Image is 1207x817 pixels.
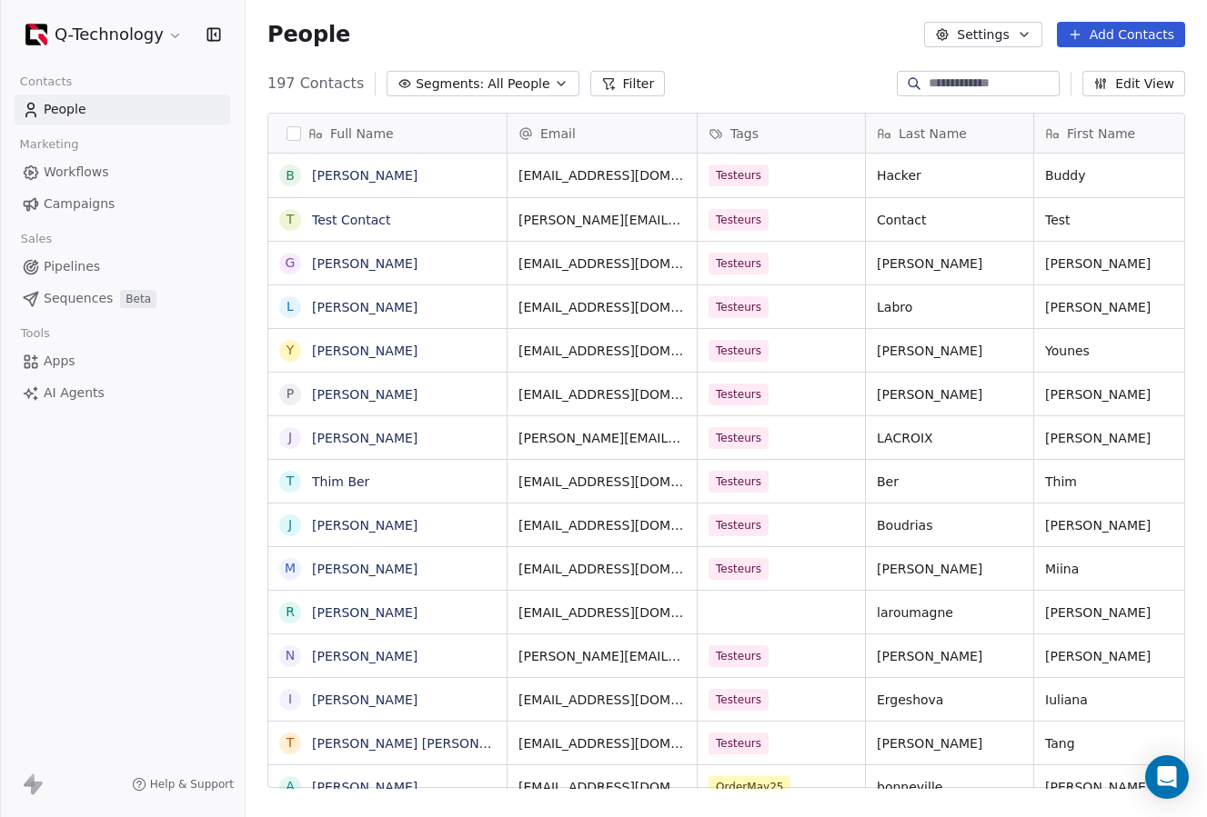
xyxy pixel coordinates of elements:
[330,125,394,143] span: Full Name
[312,168,417,183] a: [PERSON_NAME]
[1082,71,1185,96] button: Edit View
[518,734,686,752] span: [EMAIL_ADDRESS][DOMAIN_NAME]
[1067,125,1135,143] span: First Name
[44,289,113,308] span: Sequences
[518,342,686,360] span: [EMAIL_ADDRESS][DOMAIN_NAME]
[288,515,292,534] div: J
[877,560,1022,578] span: [PERSON_NAME]
[1057,22,1185,47] button: Add Contacts
[312,649,417,663] a: [PERSON_NAME]
[518,298,686,316] span: [EMAIL_ADDRESS][DOMAIN_NAME]
[15,284,230,314] a: SequencesBeta
[518,429,686,447] span: [PERSON_NAME][EMAIL_ADDRESS][DOMAIN_NAME]
[924,22,1041,47] button: Settings
[1045,473,1191,491] span: Thim
[267,73,364,95] span: 197 Contacts
[268,114,507,153] div: Full Name
[312,474,369,489] a: Thim Ber
[286,777,295,796] div: a
[518,603,686,622] span: [EMAIL_ADDRESS][DOMAIN_NAME]
[1045,647,1191,665] span: [PERSON_NAME]
[1045,734,1191,752] span: Tang
[1045,298,1191,316] span: [PERSON_NAME]
[877,254,1022,273] span: [PERSON_NAME]
[15,346,230,376] a: Apps
[730,125,759,143] span: Tags
[12,68,80,95] span: Contacts
[120,290,156,308] span: Beta
[312,605,417,620] a: [PERSON_NAME]
[1034,114,1202,153] div: First Name
[287,341,295,360] div: Y
[508,114,697,153] div: Email
[488,75,549,94] span: All People
[288,690,292,709] div: I
[44,384,105,403] span: AI Agents
[1045,211,1191,229] span: Test
[518,211,686,229] span: [PERSON_NAME][EMAIL_ADDRESS][DOMAIN_NAME]
[267,21,350,48] span: People
[55,23,164,46] span: Q-Technology
[22,19,186,50] button: Q-Technology
[877,385,1022,404] span: [PERSON_NAME]
[1045,778,1191,796] span: [PERSON_NAME]
[877,211,1022,229] span: Contact
[518,778,686,796] span: [EMAIL_ADDRESS][DOMAIN_NAME]
[540,125,576,143] span: Email
[44,163,109,182] span: Workflows
[709,384,769,405] span: Testeurs
[312,431,417,445] a: [PERSON_NAME]
[877,647,1022,665] span: [PERSON_NAME]
[13,225,60,253] span: Sales
[1145,755,1189,799] div: Open Intercom Messenger
[877,342,1022,360] span: [PERSON_NAME]
[287,733,295,752] div: T
[518,647,686,665] span: [PERSON_NAME][EMAIL_ADDRESS][DOMAIN_NAME]
[709,427,769,449] span: Testeurs
[15,189,230,219] a: Campaigns
[899,125,967,143] span: Last Name
[12,131,86,158] span: Marketing
[709,732,769,754] span: Testeurs
[286,603,295,622] div: R
[877,166,1022,184] span: Hacker
[312,344,417,358] a: [PERSON_NAME]
[416,75,484,94] span: Segments:
[312,518,417,533] a: [PERSON_NAME]
[877,691,1022,709] span: Ergeshova
[44,100,86,119] span: People
[709,776,790,798] span: OrderMay25
[877,778,1022,796] span: bonneville
[1045,254,1191,273] span: [PERSON_NAME]
[518,691,686,709] span: [EMAIL_ADDRESS][DOMAIN_NAME]
[312,736,528,751] a: [PERSON_NAME] [PERSON_NAME]
[286,646,295,665] div: N
[709,471,769,493] span: Testeurs
[287,472,295,491] div: T
[1045,342,1191,360] span: Younes
[709,689,769,711] span: Testeurs
[518,560,686,578] span: [EMAIL_ADDRESS][DOMAIN_NAME]
[287,297,294,316] div: L
[1045,166,1191,184] span: Buddy
[709,514,769,536] span: Testeurs
[15,252,230,282] a: Pipelines
[44,194,115,214] span: Campaigns
[287,210,295,229] div: T
[1045,603,1191,622] span: [PERSON_NAME]
[1045,560,1191,578] span: Miina
[312,300,417,314] a: [PERSON_NAME]
[877,603,1022,622] span: laroumagne
[1045,691,1191,709] span: Iuliana
[312,213,391,227] a: Test Contact
[866,114,1033,153] div: Last Name
[44,257,100,276] span: Pipelines
[1045,385,1191,404] span: [PERSON_NAME]
[285,559,296,578] div: M
[150,777,234,792] span: Help & Support
[877,429,1022,447] span: LACROIX
[44,352,75,371] span: Apps
[15,95,230,125] a: People
[518,385,686,404] span: [EMAIL_ADDRESS][DOMAIN_NAME]
[132,777,234,792] a: Help & Support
